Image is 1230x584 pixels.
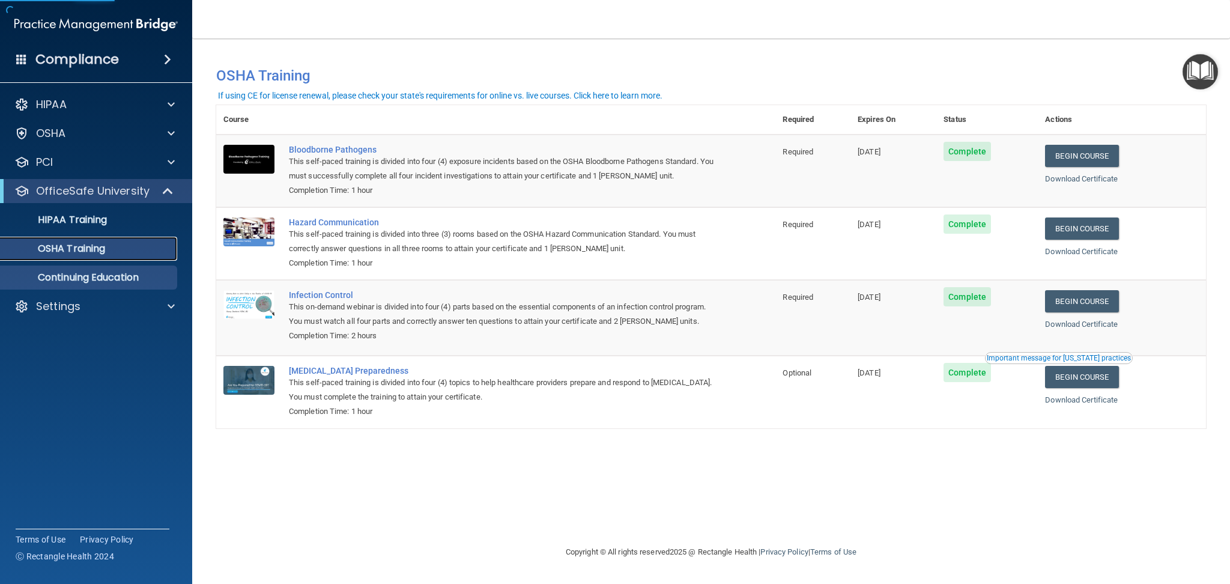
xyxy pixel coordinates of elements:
[8,214,107,226] p: HIPAA Training
[1045,217,1118,240] a: Begin Course
[218,91,662,100] div: If using CE for license renewal, please check your state's requirements for online vs. live cours...
[810,547,856,556] a: Terms of Use
[8,272,172,284] p: Continuing Education
[14,97,175,112] a: HIPAA
[289,329,715,343] div: Completion Time: 2 hours
[14,13,178,37] img: PMB logo
[944,287,991,306] span: Complete
[216,67,1206,84] h4: OSHA Training
[14,299,175,314] a: Settings
[289,300,715,329] div: This on-demand webinar is divided into four (4) parts based on the essential components of an inf...
[944,363,991,382] span: Complete
[492,533,930,571] div: Copyright © All rights reserved 2025 @ Rectangle Health | |
[987,354,1131,362] div: Important message for [US_STATE] practices
[289,404,715,419] div: Completion Time: 1 hour
[14,155,175,169] a: PCI
[944,142,991,161] span: Complete
[858,220,880,229] span: [DATE]
[14,184,174,198] a: OfficeSafe University
[36,155,53,169] p: PCI
[1045,145,1118,167] a: Begin Course
[1045,366,1118,388] a: Begin Course
[1045,320,1118,329] a: Download Certificate
[944,214,991,234] span: Complete
[1045,395,1118,404] a: Download Certificate
[1045,290,1118,312] a: Begin Course
[289,145,715,154] a: Bloodborne Pathogens
[35,51,119,68] h4: Compliance
[858,147,880,156] span: [DATE]
[36,126,66,141] p: OSHA
[783,368,811,377] span: Optional
[16,550,114,562] span: Ⓒ Rectangle Health 2024
[936,105,1038,135] th: Status
[289,366,715,376] a: [MEDICAL_DATA] Preparedness
[289,290,715,300] a: Infection Control
[289,154,715,183] div: This self-paced training is divided into four (4) exposure incidents based on the OSHA Bloodborne...
[850,105,936,135] th: Expires On
[1038,105,1206,135] th: Actions
[1045,247,1118,256] a: Download Certificate
[8,243,105,255] p: OSHA Training
[858,293,880,302] span: [DATE]
[985,352,1133,364] button: Read this if you are a dental practitioner in the state of CA
[80,534,134,546] a: Privacy Policy
[289,217,715,227] a: Hazard Communication
[783,147,813,156] span: Required
[289,256,715,270] div: Completion Time: 1 hour
[1023,500,1216,547] iframe: Drift Widget Chat Controller
[216,90,664,102] button: If using CE for license renewal, please check your state's requirements for online vs. live cours...
[858,368,880,377] span: [DATE]
[16,534,65,546] a: Terms of Use
[1045,174,1118,183] a: Download Certificate
[36,97,67,112] p: HIPAA
[36,299,80,314] p: Settings
[783,220,813,229] span: Required
[775,105,850,135] th: Required
[289,183,715,198] div: Completion Time: 1 hour
[14,126,175,141] a: OSHA
[760,547,808,556] a: Privacy Policy
[1183,54,1218,90] button: Open Resource Center
[36,184,150,198] p: OfficeSafe University
[289,227,715,256] div: This self-paced training is divided into three (3) rooms based on the OSHA Hazard Communication S...
[289,376,715,404] div: This self-paced training is divided into four (4) topics to help healthcare providers prepare and...
[216,105,282,135] th: Course
[783,293,813,302] span: Required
